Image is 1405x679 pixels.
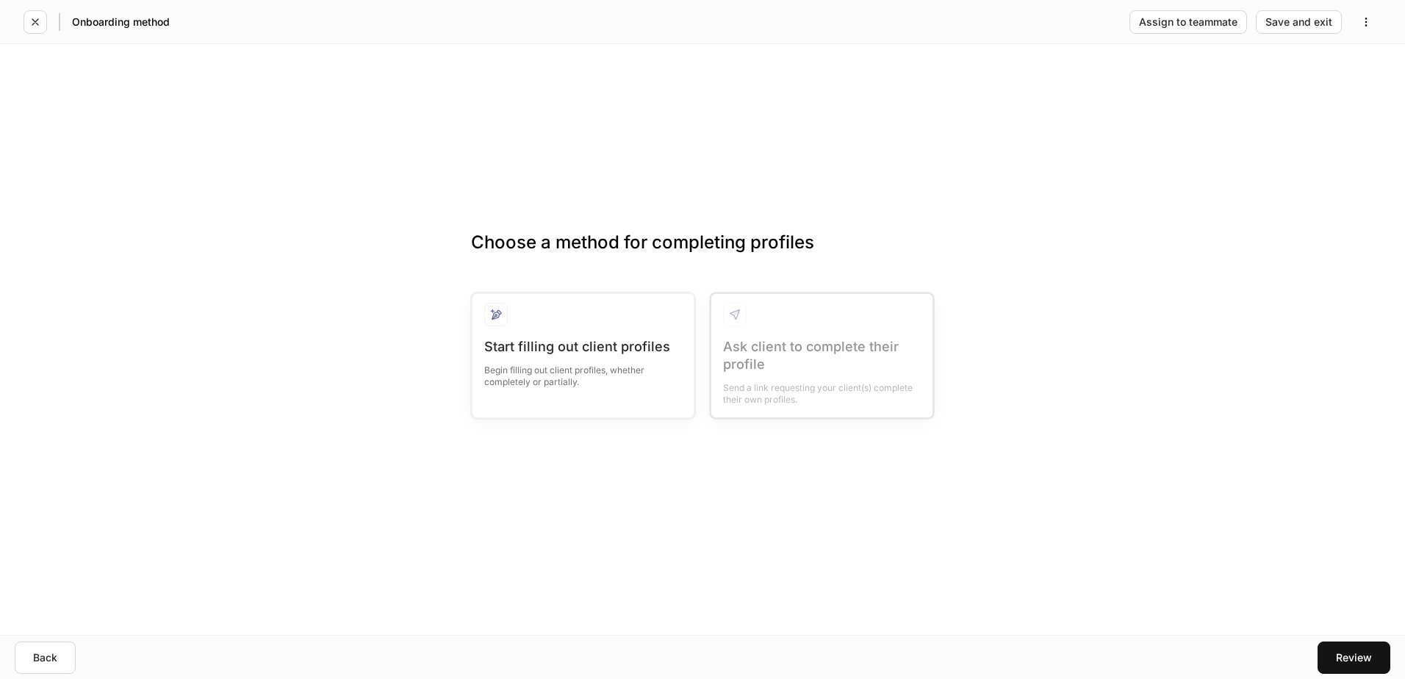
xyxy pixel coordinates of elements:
[1265,17,1332,27] div: Save and exit
[15,642,76,674] button: Back
[484,338,682,356] div: Start filling out client profiles
[1318,642,1390,674] button: Review
[1129,10,1247,34] button: Assign to teammate
[1139,17,1237,27] div: Assign to teammate
[72,15,170,29] h5: Onboarding method
[1336,653,1372,663] div: Review
[33,653,57,663] div: Back
[484,356,682,388] div: Begin filling out client profiles, whether completely or partially.
[1256,10,1342,34] button: Save and exit
[471,231,934,278] h3: Choose a method for completing profiles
